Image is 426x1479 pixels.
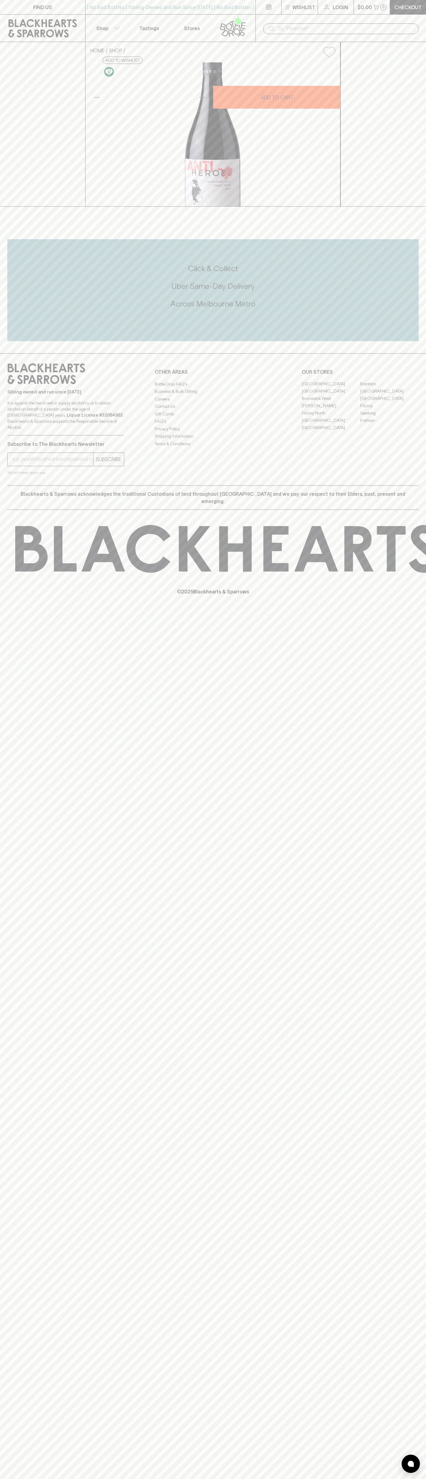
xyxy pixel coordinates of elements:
p: Checkout [394,4,422,11]
p: Stores [184,25,200,32]
img: bubble-icon [408,1461,414,1467]
a: Terms & Conditions [155,440,272,447]
h5: Uber Same-Day Delivery [7,281,419,291]
p: Blackhearts & Sparrows acknowledges the traditional Custodians of land throughout [GEOGRAPHIC_DAT... [12,490,414,505]
p: Tastings [139,25,159,32]
p: Shop [96,25,108,32]
button: Shop [86,15,128,42]
a: Fitzroy North [302,410,360,417]
a: [GEOGRAPHIC_DATA] [302,388,360,395]
input: Try "Pinot noir" [278,24,414,33]
input: e.g. jane@blackheartsandsparrows.com.au [12,454,93,464]
button: Add to wishlist [103,57,143,64]
p: Subscribe to The Blackhearts Newsletter [7,440,124,448]
p: OUR STORES [302,368,419,376]
a: Privacy Policy [155,425,272,432]
a: [GEOGRAPHIC_DATA] [302,380,360,388]
a: Contact Us [155,403,272,410]
a: [GEOGRAPHIC_DATA] [360,388,419,395]
button: ADD TO CART [213,86,340,109]
p: Login [333,4,348,11]
a: Tastings [128,15,171,42]
a: HOME [90,48,104,53]
a: Fitzroy [360,402,419,410]
a: FAQ's [155,418,272,425]
p: $0.00 [357,4,372,11]
p: OTHER AREAS [155,368,272,376]
button: Add to wishlist [321,44,338,60]
strong: Liquor License #32064953 [67,413,123,418]
a: Business & Bulk Gifting [155,388,272,395]
p: SUBSCRIBE [96,456,121,463]
p: ADD TO CART [261,94,293,101]
p: It is against the law to sell or supply alcohol to, or to obtain alcohol on behalf of a person un... [7,400,124,430]
img: Vegan [104,67,114,77]
a: Braddon [360,380,419,388]
a: SHOP [109,48,122,53]
p: FIND US [33,4,52,11]
button: SUBSCRIBE [93,453,124,466]
a: Gift Cards [155,410,272,418]
a: [GEOGRAPHIC_DATA] [302,424,360,432]
img: 40535.png [86,62,340,206]
a: Made without the use of any animal products. [103,65,115,78]
a: Shipping Information [155,433,272,440]
a: Stores [171,15,213,42]
p: 0 [382,5,385,9]
p: Wishlist [292,4,315,11]
a: Prahran [360,417,419,424]
a: [PERSON_NAME] [302,402,360,410]
div: Call to action block [7,239,419,341]
a: Careers [155,395,272,403]
p: We will never spam you [7,470,124,476]
a: [GEOGRAPHIC_DATA] [302,417,360,424]
a: [GEOGRAPHIC_DATA] [360,395,419,402]
h5: Click & Collect [7,264,419,274]
a: Bottle Drop FAQ's [155,380,272,388]
h5: Across Melbourne Metro [7,299,419,309]
p: Sibling owned and run since [DATE] [7,389,124,395]
a: Geelong [360,410,419,417]
a: Brunswick West [302,395,360,402]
